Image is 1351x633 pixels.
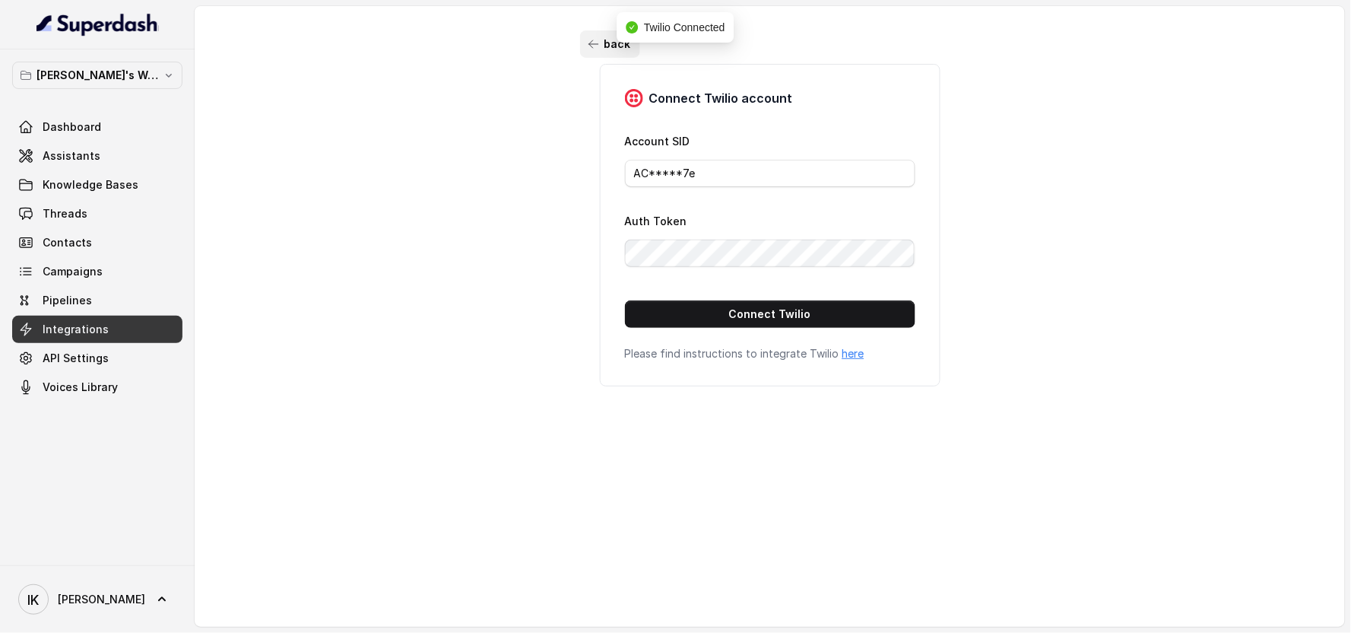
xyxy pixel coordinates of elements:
span: check-circle [626,21,638,33]
img: light.svg [36,12,159,37]
span: Knowledge Bases [43,177,138,192]
span: API Settings [43,351,109,366]
a: Contacts [12,229,182,256]
span: Integrations [43,322,109,337]
span: Assistants [43,148,100,164]
button: [PERSON_NAME]'s Workspace [12,62,182,89]
button: Connect Twilio [625,301,915,328]
a: API Settings [12,345,182,372]
span: Voices Library [43,380,118,395]
a: Dashboard [12,113,182,141]
a: Campaigns [12,258,182,285]
a: [PERSON_NAME] [12,578,182,621]
span: Pipelines [43,293,92,308]
text: IK [28,592,40,608]
span: Twilio Connected [644,21,725,33]
label: Account SID [625,135,690,148]
p: Please find instructions to integrate Twilio [625,346,915,361]
label: Auth Token [625,215,687,227]
span: Threads [43,206,87,221]
a: Integrations [12,316,182,343]
a: Threads [12,200,182,227]
a: Assistants [12,142,182,170]
a: Knowledge Bases [12,171,182,199]
span: Contacts [43,235,92,250]
p: [PERSON_NAME]'s Workspace [36,66,158,84]
span: [PERSON_NAME] [58,592,145,607]
a: here [842,347,864,360]
a: Voices Library [12,374,182,401]
h3: Connect Twilio account [649,89,793,107]
span: Campaigns [43,264,103,279]
span: Dashboard [43,119,101,135]
img: twilio.7c09a4f4c219fa09ad352260b0a8157b.svg [625,89,643,107]
button: back [580,30,640,58]
a: Pipelines [12,287,182,314]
